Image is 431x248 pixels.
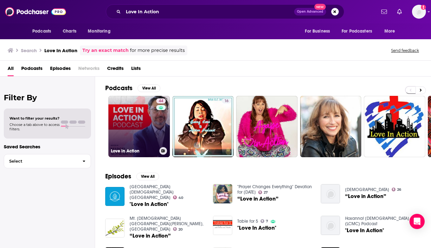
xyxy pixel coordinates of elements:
button: View All [136,173,159,180]
a: EpisodesView All [105,172,159,180]
span: 16 [224,98,228,104]
img: “Love in Action” [105,219,125,238]
div: Search podcasts, credits, & more... [106,4,344,19]
span: New [314,4,326,10]
a: 44Love in Action [108,96,170,157]
button: View All [138,84,160,92]
a: All [8,63,14,76]
h3: Love in Action [111,148,157,154]
span: Charts [63,27,76,36]
span: Select [4,159,77,163]
a: "Love In Action" [237,225,276,231]
a: Hosanna! Lutheran Church (LCMC) Podcast [345,216,409,226]
button: Select [4,154,91,168]
button: open menu [83,25,119,37]
a: Credits [107,63,124,76]
span: “Love in Action” [237,196,279,201]
a: 26 [392,188,402,191]
div: Open Intercom Messenger [409,214,425,229]
a: Episodes [50,63,71,76]
a: Podcasts [21,63,42,76]
span: for more precise results [130,47,185,54]
span: Monitoring [88,27,110,36]
span: Networks [78,63,100,76]
button: Send feedback [389,48,421,53]
span: For Business [305,27,330,36]
img: “Love in Action” [321,184,340,203]
span: 26 [397,188,401,191]
span: 40 [178,196,183,199]
img: “Love in Action” [213,184,232,203]
a: HOPE FELLOWSHIP CHURCH [345,187,389,192]
h3: Love In Action [44,47,77,53]
button: open menu [338,25,381,37]
a: 20 [173,227,183,231]
a: Meadowbrook Church Ocala [130,184,174,200]
a: Lists [131,63,141,76]
button: open menu [300,25,338,37]
h2: Episodes [105,172,131,180]
a: Try an exact match [82,47,129,54]
a: 16 [222,98,231,103]
span: 20 [178,228,183,231]
span: Open Advanced [297,10,323,13]
a: Charts [59,25,80,37]
a: Show notifications dropdown [379,6,389,17]
h3: Search [21,47,37,53]
a: 44 [156,98,166,103]
a: 7 [261,219,268,223]
span: 7 [266,220,268,223]
button: Show profile menu [412,5,426,19]
a: 27 [258,190,268,194]
span: Logged in as megcassidy [412,5,426,19]
span: Podcasts [32,27,51,36]
button: open menu [28,25,59,37]
svg: Add a profile image [421,5,426,10]
span: Choose a tab above to access filters. [10,122,60,131]
img: User Profile [412,5,426,19]
a: “Love in Action” [345,194,386,199]
a: "Love In Action" [345,228,384,233]
img: Podchaser - Follow, Share and Rate Podcasts [5,6,66,18]
a: 40 [173,195,183,199]
img: "Love In Action" [213,216,232,235]
a: "Prayer Changes Everything" Devotion for Today [237,184,312,195]
h2: Podcasts [105,84,132,92]
a: Table for 5 [237,219,258,224]
span: More [384,27,395,36]
a: PodcastsView All [105,84,160,92]
a: 16 [172,96,234,157]
span: For Podcasters [342,27,372,36]
span: Want to filter your results? [10,116,60,121]
p: Saved Searches [4,144,91,150]
input: Search podcasts, credits, & more... [123,7,294,17]
span: 27 [264,191,268,194]
a: Mt. Olivet Baptist Church Stanley, LA [130,216,203,232]
a: "Love In Action" [130,201,169,207]
span: 44 [159,98,163,104]
a: Show notifications dropdown [395,6,404,17]
img: "Love In Action" [321,216,340,235]
img: "Love In Action" [105,187,125,206]
button: open menu [380,25,403,37]
h2: Filter By [4,93,91,102]
button: Open AdvancedNew [294,8,326,15]
a: “Love in Action” [130,233,171,239]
